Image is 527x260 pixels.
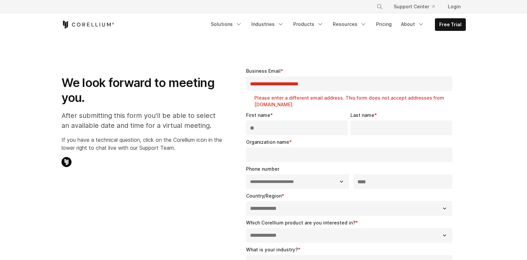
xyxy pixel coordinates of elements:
[397,18,428,30] a: About
[246,112,270,118] span: First name
[372,18,396,30] a: Pricing
[62,136,222,152] p: If you have a technical question, click on the Corellium icon in the lower right to chat live wit...
[443,1,466,13] a: Login
[246,193,282,199] span: Country/Region
[374,1,386,13] button: Search
[247,18,288,30] a: Industries
[62,157,71,167] img: Corellium Chat Icon
[62,75,222,105] h1: We look forward to meeting you.
[246,220,355,225] span: Which Corellium product are you interested in?
[350,112,374,118] span: Last name
[207,18,246,30] a: Solutions
[62,21,114,29] a: Corellium Home
[254,95,455,108] label: Please enter a different email address. This form does not accept addresses from [DOMAIN_NAME].
[435,19,465,31] a: Free Trial
[388,1,440,13] a: Support Center
[246,166,279,172] span: Phone number
[62,111,222,130] p: After submitting this form you'll be able to select an available date and time for a virtual meet...
[207,18,466,31] div: Navigation Menu
[246,68,281,74] span: Business Email
[246,139,289,145] span: Organization name
[246,247,298,252] span: What is your industry?
[289,18,328,30] a: Products
[329,18,371,30] a: Resources
[368,1,466,13] div: Navigation Menu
